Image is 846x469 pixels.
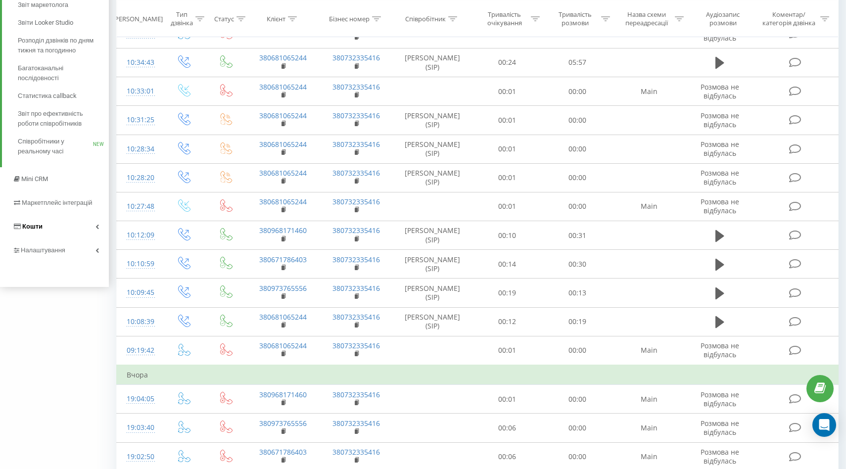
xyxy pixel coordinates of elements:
[127,254,152,274] div: 10:10:59
[332,53,380,62] a: 380732335416
[542,77,612,106] td: 00:00
[471,385,542,414] td: 00:01
[393,279,472,307] td: [PERSON_NAME] (SIP)
[267,14,285,23] div: Клієнт
[259,226,307,235] a: 380968171460
[18,105,109,133] a: Звіт про ефективність роботи співробітників
[332,111,380,120] a: 380732335416
[259,312,307,322] a: 380681065244
[127,168,152,188] div: 10:28:20
[471,106,542,135] td: 00:01
[542,135,612,163] td: 00:00
[332,140,380,149] a: 380732335416
[259,419,307,428] a: 380973765556
[127,341,152,360] div: 09:19:42
[612,385,686,414] td: Main
[701,111,739,129] span: Розмова не відбулась
[332,390,380,399] a: 380732335416
[127,140,152,159] div: 10:28:34
[542,307,612,336] td: 00:19
[332,312,380,322] a: 380732335416
[113,14,163,23] div: [PERSON_NAME]
[127,82,152,101] div: 10:33:01
[471,48,542,77] td: 00:24
[471,336,542,365] td: 00:01
[259,82,307,92] a: 380681065244
[329,14,370,23] div: Бізнес номер
[18,137,93,156] span: Співробітники у реальному часі
[612,192,686,221] td: Main
[21,175,48,183] span: Mini CRM
[471,192,542,221] td: 00:01
[127,197,152,216] div: 10:27:48
[259,140,307,149] a: 380681065244
[393,48,472,77] td: [PERSON_NAME] (SIP)
[259,53,307,62] a: 380681065244
[332,283,380,293] a: 380732335416
[332,447,380,457] a: 380732335416
[18,133,109,160] a: Співробітники у реальному часіNEW
[701,419,739,437] span: Розмова не відбулась
[471,163,542,192] td: 00:01
[405,14,446,23] div: Співробітник
[259,168,307,178] a: 380681065244
[18,18,73,28] span: Звіти Looker Studio
[621,10,672,27] div: Назва схеми переадресації
[542,163,612,192] td: 00:00
[170,10,192,27] div: Тип дзвінка
[393,106,472,135] td: [PERSON_NAME] (SIP)
[701,390,739,408] span: Розмова не відбулась
[18,91,77,101] span: Статистика callback
[393,250,472,279] td: [PERSON_NAME] (SIP)
[127,447,152,467] div: 19:02:50
[701,197,739,215] span: Розмова не відбулась
[542,48,612,77] td: 05:57
[18,36,104,55] span: Розподіл дзвінків по дням тижня та погодинно
[21,246,65,254] span: Налаштування
[471,250,542,279] td: 00:14
[542,336,612,365] td: 00:00
[127,283,152,302] div: 10:09:45
[760,10,818,27] div: Коментар/категорія дзвінка
[695,10,751,27] div: Аудіозапис розмови
[612,414,686,442] td: Main
[127,53,152,72] div: 10:34:43
[612,77,686,106] td: Main
[542,221,612,250] td: 00:31
[542,250,612,279] td: 00:30
[701,447,739,466] span: Розмова не відбулась
[471,414,542,442] td: 00:06
[332,197,380,206] a: 380732335416
[117,365,839,385] td: Вчора
[812,413,836,437] div: Open Intercom Messenger
[332,419,380,428] a: 380732335416
[214,14,234,23] div: Статус
[471,279,542,307] td: 00:19
[18,14,109,32] a: Звіти Looker Studio
[259,341,307,350] a: 380681065244
[22,199,93,206] span: Маркетплейс інтеграцій
[542,279,612,307] td: 00:13
[127,312,152,331] div: 10:08:39
[551,10,599,27] div: Тривалість розмови
[259,111,307,120] a: 380681065244
[127,389,152,409] div: 19:04:05
[542,414,612,442] td: 00:00
[393,135,472,163] td: [PERSON_NAME] (SIP)
[701,140,739,158] span: Розмова не відбулась
[259,283,307,293] a: 380973765556
[393,307,472,336] td: [PERSON_NAME] (SIP)
[332,82,380,92] a: 380732335416
[18,87,109,105] a: Статистика callback
[471,135,542,163] td: 00:01
[259,447,307,457] a: 380671786403
[332,168,380,178] a: 380732335416
[127,226,152,245] div: 10:12:09
[259,390,307,399] a: 380968171460
[393,221,472,250] td: [PERSON_NAME] (SIP)
[542,385,612,414] td: 00:00
[480,10,528,27] div: Тривалість очікування
[332,226,380,235] a: 380732335416
[471,77,542,106] td: 00:01
[18,32,109,59] a: Розподіл дзвінків по дням тижня та погодинно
